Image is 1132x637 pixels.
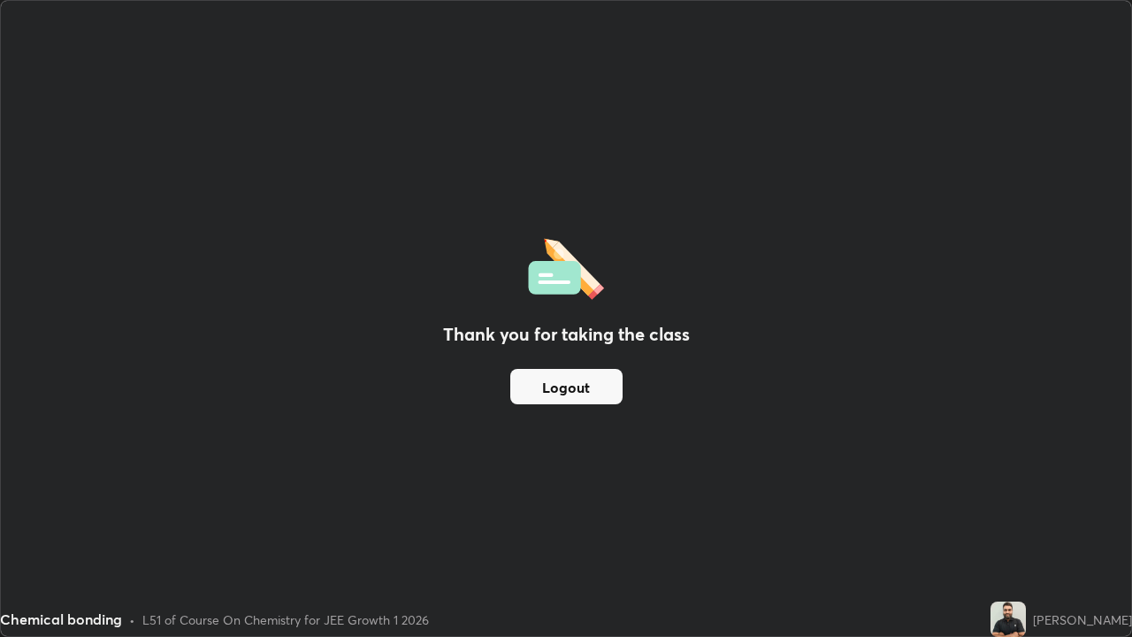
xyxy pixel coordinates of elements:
img: 432471919f7b420eaefc30f9293a7fbe.jpg [990,602,1026,637]
h2: Thank you for taking the class [443,321,690,348]
div: [PERSON_NAME] [1033,610,1132,629]
div: • [129,610,135,629]
div: L51 of Course On Chemistry for JEE Growth 1 2026 [142,610,429,629]
img: offlineFeedback.1438e8b3.svg [528,233,604,300]
button: Logout [510,369,623,404]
